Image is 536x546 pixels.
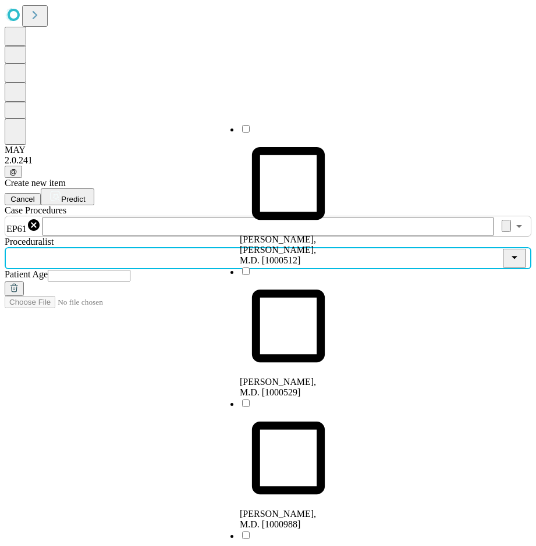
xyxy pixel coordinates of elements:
[10,195,35,204] span: Cancel
[6,218,41,234] div: EP61
[5,237,54,247] span: Proceduralist
[5,193,41,205] button: Cancel
[6,224,27,234] span: EP61
[240,377,316,397] span: [PERSON_NAME], M.D. [1000529]
[503,249,526,268] button: Close
[5,205,66,215] span: Scheduled Procedure
[5,166,22,178] button: @
[502,220,511,232] button: Clear
[5,269,48,279] span: Patient Age
[9,167,17,176] span: @
[61,195,85,204] span: Predict
[5,145,531,155] div: MAY
[240,234,316,265] span: [PERSON_NAME], [PERSON_NAME], M.D. [1000512]
[5,155,531,166] div: 2.0.241
[5,178,66,188] span: Create new item
[511,218,527,234] button: Open
[41,188,94,205] button: Predict
[240,509,316,529] span: [PERSON_NAME], M.D. [1000988]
